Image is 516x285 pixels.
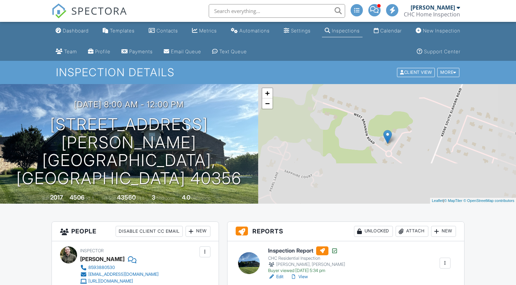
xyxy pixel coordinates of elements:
[411,4,455,11] div: [PERSON_NAME]
[332,28,360,33] div: Inspections
[290,273,308,280] a: View
[227,222,464,241] h3: Reports
[80,271,159,278] a: [EMAIL_ADDRESS][DOMAIN_NAME]
[262,88,272,98] a: Zoom in
[51,9,127,24] a: SPECTORA
[414,45,463,58] a: Support Center
[11,116,247,188] h1: [STREET_ADDRESS][PERSON_NAME] [GEOGRAPHIC_DATA], [GEOGRAPHIC_DATA] 40356
[88,279,133,284] div: [URL][DOMAIN_NAME]
[219,49,247,54] div: Text Queue
[430,198,516,204] div: |
[51,3,67,18] img: The Best Home Inspection Software - Spectora
[42,195,49,201] span: Built
[396,226,428,237] div: Attach
[437,68,459,77] div: More
[171,49,201,54] div: Email Queue
[157,28,178,33] div: Contacts
[228,25,272,37] a: Automations (Advanced)
[56,66,460,78] h1: Inspection Details
[50,194,63,201] div: 2017
[110,28,135,33] div: Templates
[86,195,95,201] span: sq. ft.
[119,45,156,58] a: Payments
[53,25,91,37] a: Dashboard
[444,199,462,203] a: © MapTiler
[209,4,345,18] input: Search everything...
[199,28,217,33] div: Metrics
[100,25,137,37] a: Templates
[88,272,159,277] div: [EMAIL_ADDRESS][DOMAIN_NAME]
[463,199,514,203] a: © OpenStreetMap contributors
[354,226,393,237] div: Unlocked
[157,195,175,201] span: bedrooms
[268,256,345,261] div: CHC Residential Inspection
[182,194,190,201] div: 4.0
[268,268,345,273] div: Buyer viewed [DATE] 5:34 pm
[423,28,460,33] div: New Inspection
[63,28,89,33] div: Dashboard
[117,194,136,201] div: 43560
[268,273,283,280] a: Edit
[432,199,443,203] a: Leaflet
[146,25,181,37] a: Contacts
[85,45,113,58] a: Company Profile
[88,265,115,270] div: 8593880530
[52,222,218,241] h3: People
[70,194,85,201] div: 4506
[152,194,156,201] div: 3
[95,49,110,54] div: Profile
[380,28,402,33] div: Calendar
[186,226,210,237] div: New
[74,100,184,109] h3: [DATE] 8:00 am - 12:00 pm
[413,25,463,37] a: New Inspection
[137,195,145,201] span: sq.ft.
[102,195,116,201] span: Lot Size
[424,49,460,54] div: Support Center
[209,45,250,58] a: Text Queue
[129,49,153,54] div: Payments
[404,11,460,18] div: CHC Home Inspection
[371,25,404,37] a: Calendar
[291,28,311,33] div: Settings
[80,264,159,271] a: 8593880530
[71,3,127,18] span: SPECTORA
[239,28,270,33] div: Automations
[281,25,313,37] a: Settings
[64,49,77,54] div: Team
[53,45,80,58] a: Team
[189,25,220,37] a: Metrics
[262,98,272,109] a: Zoom out
[116,226,183,237] div: Disable Client CC Email
[80,278,159,285] a: [URL][DOMAIN_NAME]
[268,246,345,274] a: Inspection Report CHC Residential Inspection [PERSON_NAME], [PERSON_NAME] Buyer viewed [DATE] 5:3...
[268,261,345,268] div: [PERSON_NAME], [PERSON_NAME]
[431,226,456,237] div: New
[322,25,363,37] a: Inspections
[191,195,211,201] span: bathrooms
[161,45,204,58] a: Email Queue
[268,246,345,255] h6: Inspection Report
[397,68,435,77] div: Client View
[80,254,124,264] div: [PERSON_NAME]
[80,248,104,253] span: Inspector
[396,69,437,74] a: Client View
